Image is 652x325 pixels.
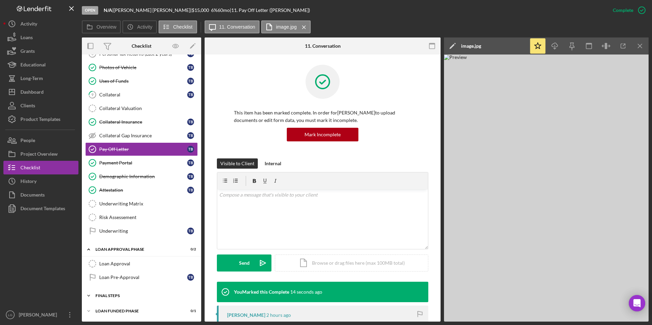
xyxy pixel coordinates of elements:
div: | [104,7,114,13]
div: 6 % [211,7,218,13]
div: Loan Approval [99,261,197,266]
tspan: 6 [91,51,94,56]
button: Loans [3,31,78,44]
div: Photos of Vehicle [99,65,187,70]
button: Clients [3,99,78,112]
div: Complete [613,3,633,17]
div: Loans [20,31,33,46]
a: Loan Pre-ApprovalTB [85,270,198,284]
div: You Marked this Complete [234,289,289,295]
a: Underwriting Matrix [85,197,198,211]
button: Mark Incomplete [287,128,358,141]
div: Demographic Information [99,174,187,179]
div: Product Templates [20,112,60,128]
label: Overview [97,24,116,30]
div: 0 / 2 [184,247,196,251]
button: Product Templates [3,112,78,126]
button: Project Overview [3,147,78,161]
div: T B [187,173,194,180]
div: Mark Incomplete [305,128,341,141]
p: This item has been marked complete. In order for [PERSON_NAME] to upload documents or edit form d... [234,109,411,124]
a: Payment PortalTB [85,156,198,170]
div: Loan Funded Phase [95,309,179,313]
button: Visible to Client [217,158,258,169]
div: T B [187,228,194,234]
div: T B [187,274,194,281]
a: Collateral Valuation [85,102,198,115]
div: FINAL STEPS [95,294,193,298]
button: Complete [606,3,649,17]
div: Educational [20,58,46,73]
div: [PERSON_NAME] [227,312,265,318]
div: T B [187,91,194,98]
button: 11. Conversation [205,20,260,33]
a: Risk Assessement [85,211,198,224]
time: 2025-09-10 22:15 [290,289,322,295]
label: Checklist [173,24,193,30]
div: 11. Conversation [305,43,341,49]
a: Dashboard [3,85,78,99]
button: Checklist [159,20,197,33]
div: Collateral Insurance [99,119,187,125]
button: Send [217,254,271,272]
button: Internal [261,158,285,169]
button: Checklist [3,161,78,174]
div: Dashboard [20,85,44,100]
div: T B [187,146,194,153]
a: Pay Off LetterTB [85,142,198,156]
button: LG[PERSON_NAME] [3,308,78,322]
div: Clients [20,99,35,114]
div: 60 mo [218,7,230,13]
button: Long-Term [3,72,78,85]
img: Preview [444,55,649,322]
div: Collateral [99,92,187,97]
label: image.jpg [276,24,297,30]
time: 2025-09-10 20:06 [266,312,291,318]
div: History [20,174,36,190]
button: Educational [3,58,78,72]
div: Collateral Valuation [99,106,197,111]
div: Project Overview [20,147,58,162]
div: | 11. Pay Off Letter ([PERSON_NAME]) [230,7,310,13]
div: Loan Approval Phase [95,247,179,251]
b: N/A [104,7,112,13]
div: T B [187,64,194,71]
div: Loan Pre-Approval [99,275,187,280]
div: Send [239,254,250,272]
button: Activity [3,17,78,31]
div: Payment Portal [99,160,187,166]
div: Long-Term [20,72,43,87]
a: AttestationTB [85,183,198,197]
div: Attestation [99,187,187,193]
div: Underwriting [99,228,187,234]
label: Activity [137,24,152,30]
div: Pay Off Letter [99,146,187,152]
div: Documents [20,188,45,203]
div: People [20,134,35,149]
div: Uses of Funds [99,78,187,84]
div: Internal [265,158,281,169]
a: Loan Approval [85,257,198,270]
a: Photos of VehicleTB [85,61,198,74]
div: [PERSON_NAME] [PERSON_NAME] | [114,7,192,13]
div: Open Intercom Messenger [629,295,645,311]
button: Documents [3,188,78,202]
a: Uses of FundsTB [85,74,198,88]
a: Demographic InformationTB [85,170,198,183]
div: [PERSON_NAME] [17,308,61,323]
button: People [3,134,78,147]
a: Collateral Gap InsuranceTB [85,129,198,142]
a: History [3,174,78,188]
div: Underwriting Matrix [99,201,197,206]
button: image.jpg [261,20,311,33]
div: Checklist [132,43,151,49]
span: $15,000 [192,7,209,13]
